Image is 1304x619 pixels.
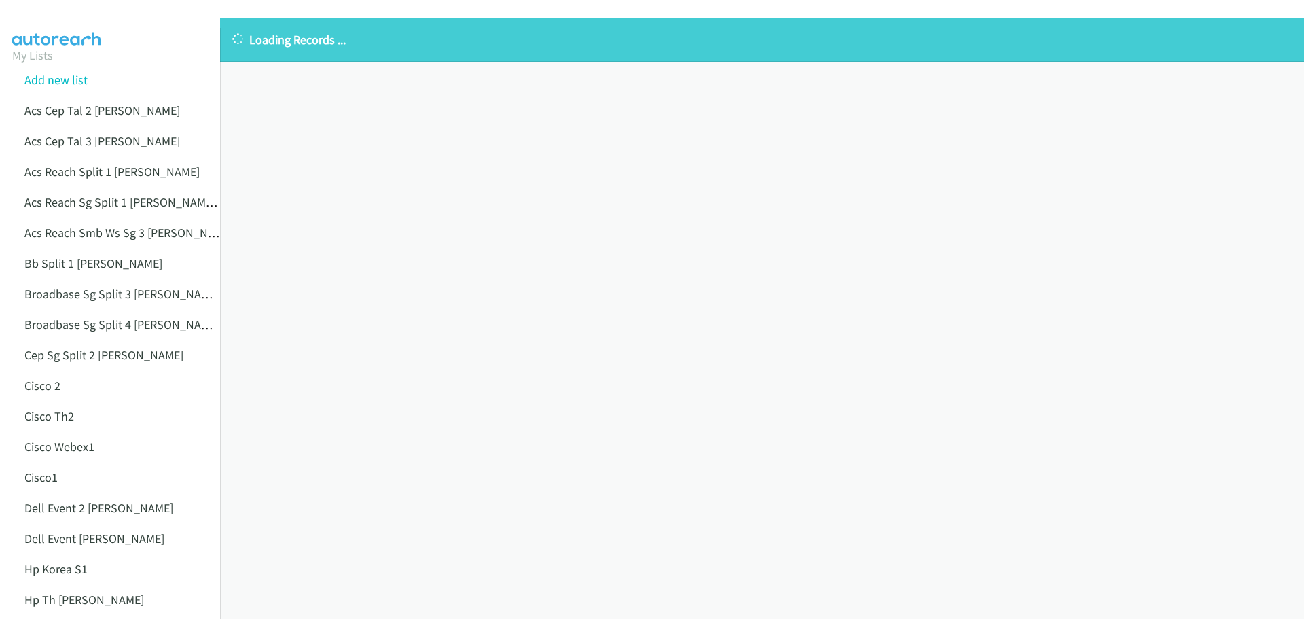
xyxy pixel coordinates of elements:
[24,286,219,302] a: Broadbase Sg Split 3 [PERSON_NAME]
[24,317,219,332] a: Broadbase Sg Split 4 [PERSON_NAME]
[24,225,233,241] a: Acs Reach Smb Ws Sg 3 [PERSON_NAME]
[24,194,217,210] a: Acs Reach Sg Split 1 [PERSON_NAME]
[24,500,173,516] a: Dell Event 2 [PERSON_NAME]
[24,103,180,118] a: Acs Cep Tal 2 [PERSON_NAME]
[24,408,74,424] a: Cisco Th2
[232,31,1292,49] p: Loading Records ...
[24,561,88,577] a: Hp Korea S1
[24,470,58,485] a: Cisco1
[24,255,162,271] a: Bb Split 1 [PERSON_NAME]
[24,164,200,179] a: Acs Reach Split 1 [PERSON_NAME]
[24,133,180,149] a: Acs Cep Tal 3 [PERSON_NAME]
[24,439,94,455] a: Cisco Webex1
[24,72,88,88] a: Add new list
[24,378,60,393] a: Cisco 2
[12,48,53,63] a: My Lists
[24,347,183,363] a: Cep Sg Split 2 [PERSON_NAME]
[24,592,144,607] a: Hp Th [PERSON_NAME]
[24,531,164,546] a: Dell Event [PERSON_NAME]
